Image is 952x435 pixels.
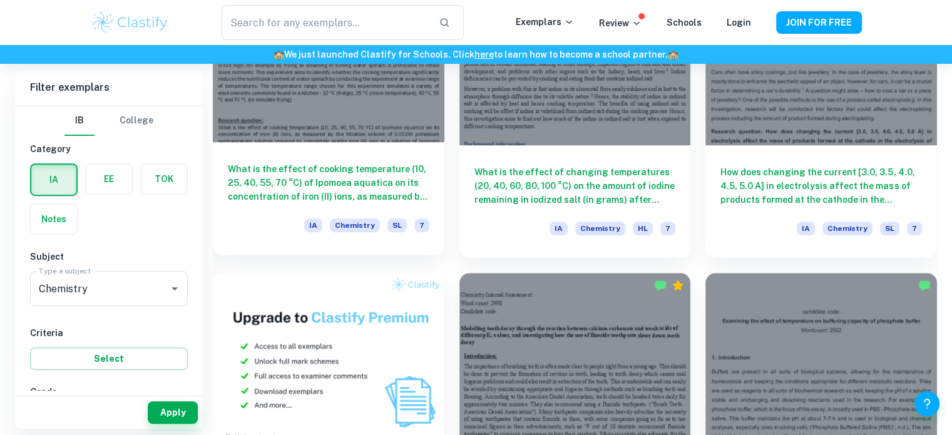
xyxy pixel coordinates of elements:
span: SL [880,222,899,235]
a: Login [727,18,751,28]
span: SL [387,218,407,232]
span: Chemistry [575,222,625,235]
button: College [120,106,153,136]
h6: We just launched Clastify for Schools. Click to learn how to become a school partner. [3,48,949,61]
div: Premium [672,279,684,292]
span: 7 [414,218,429,232]
button: Apply [148,401,198,424]
span: 🏫 [668,49,678,59]
p: Review [599,16,642,30]
button: Open [166,280,183,297]
span: IA [550,222,568,235]
button: Notes [31,204,77,234]
span: Chemistry [822,222,873,235]
button: JOIN FOR FREE [776,11,862,34]
span: IA [797,222,815,235]
span: 🏫 [274,49,284,59]
span: 7 [907,222,922,235]
p: Exemplars [516,15,574,29]
span: Chemistry [330,218,380,232]
button: IA [31,165,76,195]
img: Clastify logo [91,10,170,35]
h6: Filter exemplars [15,70,203,105]
button: TOK [141,164,187,194]
h6: What is the effect of changing temperatures (20, 40, 60, 80, 100 °C) on the amount of iodine rema... [474,165,676,207]
span: HL [633,222,653,235]
button: IB [64,106,95,136]
span: 7 [660,222,675,235]
h6: How does changing the current [3.0, 3.5, 4.0, 4.5, 5.0 A] in electrolysis affect the mass of prod... [720,165,922,207]
label: Type a subject [39,265,91,276]
a: here [474,49,494,59]
button: Select [30,347,188,370]
button: EE [86,164,132,194]
img: Marked [918,279,931,292]
h6: Subject [30,250,188,264]
img: Marked [654,279,667,292]
h6: Category [30,142,188,156]
span: IA [304,218,322,232]
h6: Grade [30,385,188,399]
button: Help and Feedback [914,391,939,416]
div: Filter type choice [64,106,153,136]
h6: Criteria [30,326,188,340]
a: Schools [667,18,702,28]
h6: What is the effect of cooking temperature (10, 25, 40, 55, 70 °C) of Ipomoea aquatica on its conc... [228,162,429,203]
input: Search for any exemplars... [222,5,428,40]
